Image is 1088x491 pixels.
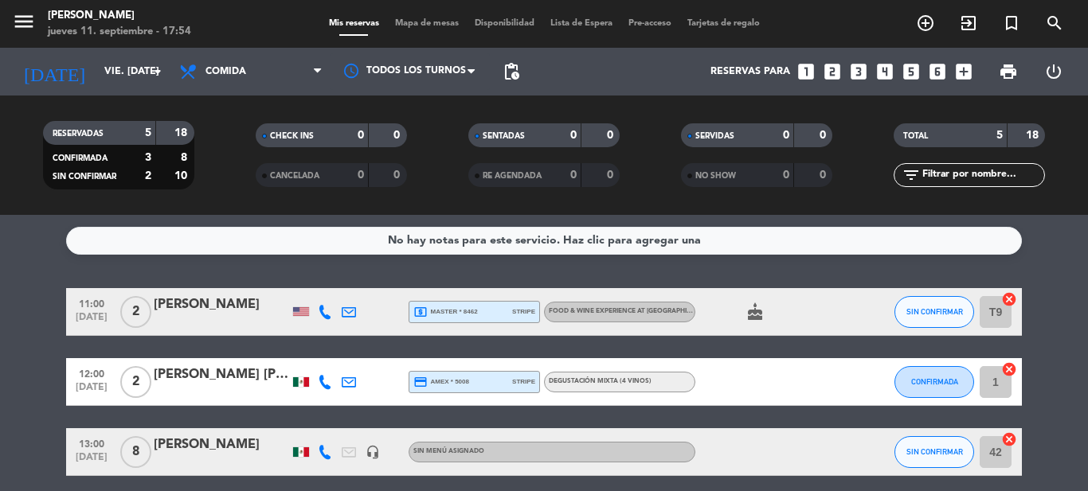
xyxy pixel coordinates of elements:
[512,376,535,387] span: stripe
[848,61,869,82] i: looks_3
[154,434,289,455] div: [PERSON_NAME]
[607,130,616,141] strong: 0
[570,170,577,181] strong: 0
[1045,14,1064,33] i: search
[1033,10,1076,37] span: BUSCAR
[549,378,652,384] span: Degustación Mixta (4 vinos)
[783,170,789,181] strong: 0
[990,10,1033,37] span: Reserva especial
[48,24,191,40] div: jueves 11. septiembre - 17:54
[72,312,112,330] span: [DATE]
[72,452,112,470] span: [DATE]
[921,166,1044,184] input: Filtrar por nombre...
[205,66,246,77] span: Comida
[53,173,116,181] span: SIN CONFIRMAR
[148,62,167,81] i: arrow_drop_down
[512,306,535,317] span: stripe
[72,434,112,452] span: 13:00
[120,366,151,398] span: 2
[483,172,542,180] span: RE AGENDADA
[902,166,921,185] i: filter_list
[413,305,428,319] i: local_atm
[413,305,478,319] span: master * 8462
[904,10,947,37] span: RESERVAR MESA
[120,436,151,468] span: 8
[679,19,768,28] span: Tarjetas de regalo
[903,132,928,140] span: TOTAL
[413,375,469,389] span: amex * 5008
[12,10,36,39] button: menu
[746,302,765,321] i: cake
[906,307,963,316] span: SIN CONFIRMAR
[1031,48,1076,95] div: LOG OUT
[875,61,895,82] i: looks_4
[270,132,314,140] span: CHECK INS
[996,130,1003,141] strong: 5
[620,19,679,28] span: Pre-acceso
[483,132,525,140] span: SENTADAS
[695,172,736,180] span: NO SHOW
[1001,431,1017,447] i: cancel
[120,296,151,328] span: 2
[393,130,403,141] strong: 0
[358,130,364,141] strong: 0
[181,152,190,163] strong: 8
[53,130,104,138] span: RESERVADAS
[413,448,484,454] span: Sin menú asignado
[820,170,829,181] strong: 0
[413,375,428,389] i: credit_card
[174,170,190,181] strong: 10
[710,66,790,77] span: Reservas para
[927,61,948,82] i: looks_6
[1002,14,1021,33] i: turned_in_not
[393,170,403,181] strong: 0
[270,172,319,180] span: CANCELADA
[549,308,746,314] span: Food & Wine experience at [GEOGRAPHIC_DATA]
[783,130,789,141] strong: 0
[542,19,620,28] span: Lista de Espera
[607,170,616,181] strong: 0
[906,447,963,456] span: SIN CONFIRMAR
[820,130,829,141] strong: 0
[947,10,990,37] span: WALK IN
[502,62,521,81] span: pending_actions
[894,296,974,328] button: SIN CONFIRMAR
[796,61,816,82] i: looks_one
[12,10,36,33] i: menu
[894,366,974,398] button: CONFIRMADA
[154,364,289,385] div: [PERSON_NAME] [PERSON_NAME]
[959,14,978,33] i: exit_to_app
[388,232,701,250] div: No hay notas para este servicio. Haz clic para agregar una
[570,130,577,141] strong: 0
[174,127,190,138] strong: 18
[145,170,151,181] strong: 2
[467,19,542,28] span: Disponibilidad
[387,19,467,28] span: Mapa de mesas
[901,61,922,82] i: looks_5
[154,294,289,315] div: [PERSON_NAME]
[1044,62,1063,81] i: power_settings_new
[72,294,112,312] span: 11:00
[12,54,96,89] i: [DATE]
[358,170,364,181] strong: 0
[72,382,112,400] span: [DATE]
[695,132,734,140] span: SERVIDAS
[1001,291,1017,307] i: cancel
[48,8,191,24] div: [PERSON_NAME]
[822,61,843,82] i: looks_two
[911,377,958,386] span: CONFIRMADA
[953,61,974,82] i: add_box
[145,152,151,163] strong: 3
[53,154,108,162] span: CONFIRMADA
[999,62,1018,81] span: print
[916,14,935,33] i: add_circle_outline
[321,19,387,28] span: Mis reservas
[366,445,380,459] i: headset_mic
[894,436,974,468] button: SIN CONFIRMAR
[145,127,151,138] strong: 5
[1001,361,1017,377] i: cancel
[1026,130,1042,141] strong: 18
[72,364,112,382] span: 12:00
